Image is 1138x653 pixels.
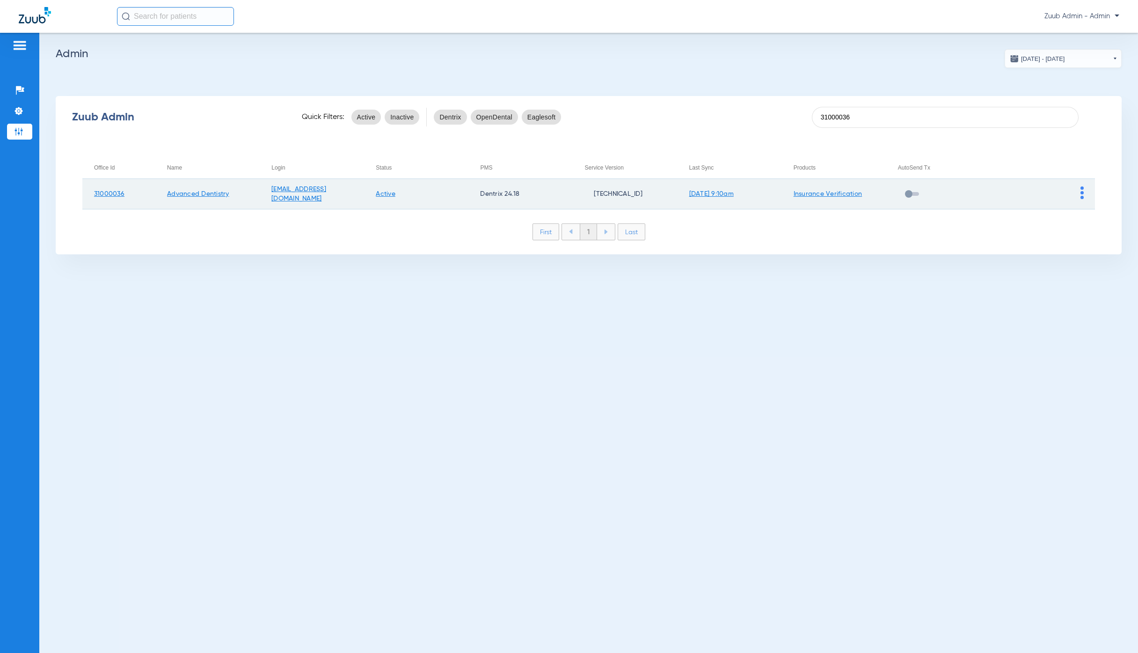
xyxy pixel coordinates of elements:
li: First [533,223,559,240]
h2: Admin [56,49,1122,59]
div: Office Id [94,163,115,173]
div: PMS [480,163,492,173]
a: Active [376,191,395,197]
div: Products [794,163,886,173]
li: Last [618,223,645,240]
div: Login [271,163,364,173]
a: [EMAIL_ADDRESS][DOMAIN_NAME] [271,186,326,202]
div: Service Version [584,163,623,173]
td: Dentrix 24.18 [468,179,573,209]
span: Dentrix [439,112,461,122]
span: Quick Filters: [302,112,344,122]
div: Zuub Admin [72,112,285,122]
mat-chip-listbox: pms-filters [434,108,561,126]
li: 1 [580,224,597,240]
a: [DATE] 9:10am [689,191,734,197]
div: Products [794,163,816,173]
input: Search for patients [117,7,234,26]
td: [TECHNICAL_ID] [573,179,677,209]
div: Status [376,163,468,173]
a: 31000036 [94,191,124,197]
div: Name [167,163,182,173]
div: PMS [480,163,573,173]
div: Status [376,163,392,173]
img: arrow-right-blue.svg [604,230,608,234]
span: Eaglesoft [527,112,556,122]
img: hamburger-icon [12,40,27,51]
div: Office Id [94,163,155,173]
a: Insurance Verification [794,191,862,197]
img: date.svg [1010,54,1019,63]
div: Login [271,163,285,173]
button: [DATE] - [DATE] [1005,49,1122,68]
img: group-dot-blue.svg [1080,186,1084,199]
div: Service Version [584,163,677,173]
mat-chip-listbox: status-filters [351,108,420,126]
span: OpenDental [476,112,512,122]
span: Inactive [390,112,414,122]
div: AutoSend Tx [898,163,991,173]
a: Advanced Dentistry [167,191,229,197]
div: Last Sync [689,163,782,173]
span: Active [357,112,376,122]
div: Name [167,163,260,173]
input: SEARCH office ID, email, name [812,107,1079,128]
div: AutoSend Tx [898,163,930,173]
img: Search Icon [122,12,130,21]
div: Last Sync [689,163,714,173]
img: Zuub Logo [19,7,51,23]
span: Zuub Admin - Admin [1044,12,1119,21]
img: arrow-left-blue.svg [569,229,573,234]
